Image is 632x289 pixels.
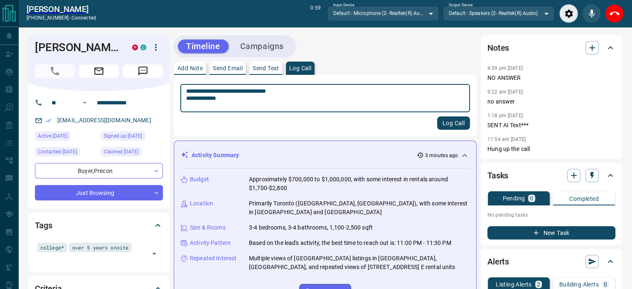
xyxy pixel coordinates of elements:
[190,223,226,232] p: Size & Rooms
[487,121,615,130] p: SENT AI Text***
[487,41,509,54] h2: Notes
[537,282,540,287] p: 2
[35,147,97,159] div: Thu Oct 02 2025
[449,2,472,8] label: Output Device
[35,163,163,178] div: Buyer , Precon
[101,147,163,159] div: Tue Apr 15 2025
[35,41,120,54] h1: [PERSON_NAME]
[132,44,138,50] div: property.ca
[232,40,292,53] button: Campaigns
[72,243,128,252] span: over 5 years onsite
[35,219,52,232] h2: Tags
[79,64,119,78] span: Email
[80,98,90,108] button: Open
[569,196,599,202] p: Completed
[249,254,470,272] p: Multiple views of [GEOGRAPHIC_DATA] listings in [GEOGRAPHIC_DATA], [GEOGRAPHIC_DATA], and repeate...
[487,255,509,268] h2: Alerts
[38,132,67,140] span: Active [DATE]
[35,215,163,235] div: Tags
[604,282,607,287] p: 0
[249,199,470,217] p: Primarily Toronto ([GEOGRAPHIC_DATA], [GEOGRAPHIC_DATA]), with some interest in [GEOGRAPHIC_DATA]...
[443,6,554,20] div: Default - Speakers (2- Realtek(R) Audio)
[101,131,163,143] div: Sat Oct 21 2017
[487,165,615,185] div: Tasks
[123,64,163,78] span: Message
[190,239,231,247] p: Activity Pattern
[487,74,615,82] p: NO ANSWER
[35,185,163,200] div: Just Browsing
[104,132,142,140] span: Signed up [DATE]
[178,40,229,53] button: Timeline
[177,65,203,71] p: Add Note
[487,97,615,106] p: no answer
[190,175,209,184] p: Budget
[46,118,52,124] svg: Email Verified
[437,116,470,130] button: Log Call
[487,89,523,95] p: 9:22 am [DATE]
[148,248,160,259] button: Open
[253,65,279,71] p: Send Text
[310,4,320,23] p: 0:59
[289,65,311,71] p: Log Call
[496,282,532,287] p: Listing Alerts
[487,38,615,58] div: Notes
[190,254,236,263] p: Repeated Interest
[487,209,615,221] p: No pending tasks
[35,64,75,78] span: Call
[249,239,451,247] p: Based on the lead's activity, the best time to reach out is: 11:00 PM - 11:30 PM
[502,195,525,201] p: Pending
[249,223,373,232] p: 3-4 bedrooms, 3-4 bathrooms, 1,100-2,500 sqft
[35,131,97,143] div: Tue Oct 14 2025
[487,65,523,71] p: 4:39 pm [DATE]
[190,199,213,208] p: Location
[327,6,439,20] div: Default - Microphone (2- Realtek(R) Audio)
[140,44,146,50] div: condos.ca
[40,243,64,252] span: college*
[487,169,508,182] h2: Tasks
[487,226,615,240] button: New Task
[605,4,624,23] div: End Call
[487,136,526,142] p: 11:54 am [DATE]
[249,175,470,193] p: Approximately $700,000 to $1,000,000, with some interest in rentals around $1,700-$2,800
[57,117,151,124] a: [EMAIL_ADDRESS][DOMAIN_NAME]
[213,65,243,71] p: Send Email
[333,2,354,8] label: Input Device
[530,195,533,201] p: 0
[192,151,239,160] p: Activity Summary
[559,282,599,287] p: Building Alerts
[582,4,601,23] div: Mute
[487,145,615,153] p: Hung up the call
[559,4,578,23] div: Audio Settings
[71,15,96,21] span: connected
[487,113,523,119] p: 1:18 pm [DATE]
[181,148,470,163] div: Activity Summary3 minutes ago
[27,14,96,22] p: [PHONE_NUMBER] -
[38,148,77,156] span: Contacted [DATE]
[104,148,138,156] span: Claimed [DATE]
[425,152,458,159] p: 3 minutes ago
[27,4,96,14] a: [PERSON_NAME]
[487,252,615,272] div: Alerts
